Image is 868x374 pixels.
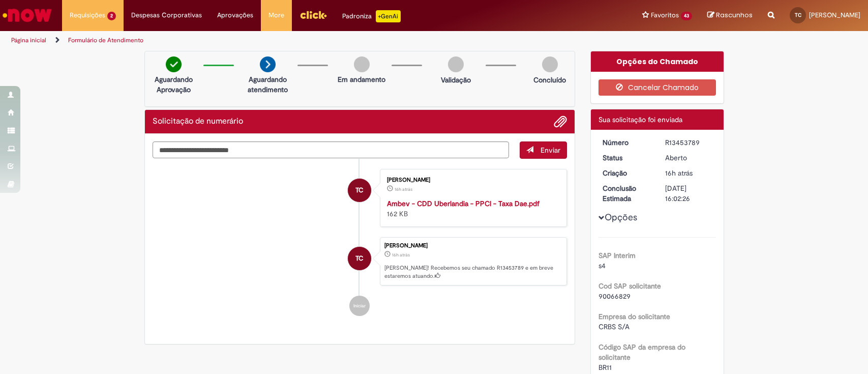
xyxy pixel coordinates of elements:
[384,243,561,249] div: [PERSON_NAME]
[348,179,371,202] div: Tassia Soares Farnesi Correia
[665,168,712,178] div: 27/08/2025 17:02:21
[355,246,364,271] span: TC
[1,5,53,25] img: ServiceNow
[338,74,385,84] p: Em andamento
[598,281,661,291] b: Cod SAP solicitante
[166,56,182,72] img: check-circle-green.png
[533,75,566,85] p: Concluído
[707,11,753,20] a: Rascunhos
[131,10,202,20] span: Despesas Corporativas
[595,137,657,148] dt: Número
[520,141,567,159] button: Enviar
[70,10,105,20] span: Requisições
[541,146,560,155] span: Enviar
[107,12,116,20] span: 2
[809,11,860,19] span: [PERSON_NAME]
[268,10,284,20] span: More
[716,10,753,20] span: Rascunhos
[153,237,567,286] li: Tassia Soares Farnesi Correia
[354,56,370,72] img: img-circle-grey.png
[260,56,276,72] img: arrow-next.png
[665,168,693,178] span: 16h atrás
[598,292,631,301] span: 90066829
[598,312,670,321] b: Empresa do solicitante
[355,178,364,203] span: TC
[153,117,243,126] h2: Solicitação de numerário Histórico de tíquete
[651,10,679,20] span: Favoritos
[598,251,636,260] b: SAP Interim
[595,168,657,178] dt: Criação
[387,177,556,183] div: [PERSON_NAME]
[598,115,682,124] span: Sua solicitação foi enviada
[11,36,46,44] a: Página inicial
[681,12,692,20] span: 43
[395,186,412,192] time: 27/08/2025 17:01:19
[348,247,371,270] div: Tassia Soares Farnesi Correia
[153,141,510,159] textarea: Digite sua mensagem aqui...
[300,7,327,22] img: click_logo_yellow_360x200.png
[795,12,801,18] span: TC
[392,252,410,258] time: 27/08/2025 17:02:21
[153,159,567,327] ul: Histórico de tíquete
[665,183,712,204] div: [DATE] 16:02:26
[68,36,143,44] a: Formulário de Atendimento
[598,342,685,362] b: Código SAP da empresa do solicitante
[598,261,606,270] span: s4
[665,168,693,178] time: 27/08/2025 17:02:21
[387,199,540,208] a: Ambev - CDD Uberlandia - PPCI - Taxa Dae.pdf
[542,56,558,72] img: img-circle-grey.png
[448,56,464,72] img: img-circle-grey.png
[384,264,561,280] p: [PERSON_NAME]! Recebemos seu chamado R13453789 e em breve estaremos atuando.
[217,10,253,20] span: Aprovações
[554,115,567,128] button: Adicionar anexos
[591,51,724,72] div: Opções do Chamado
[598,363,612,372] span: BR11
[342,10,401,22] div: Padroniza
[598,79,716,96] button: Cancelar Chamado
[376,10,401,22] p: +GenAi
[665,137,712,148] div: R13453789
[595,183,657,204] dt: Conclusão Estimada
[395,186,412,192] span: 16h atrás
[8,31,571,50] ul: Trilhas de página
[243,74,292,95] p: Aguardando atendimento
[387,198,556,219] div: 162 KB
[665,153,712,163] div: Aberto
[392,252,410,258] span: 16h atrás
[441,75,471,85] p: Validação
[598,322,630,331] span: CRBS S/A
[595,153,657,163] dt: Status
[149,74,198,95] p: Aguardando Aprovação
